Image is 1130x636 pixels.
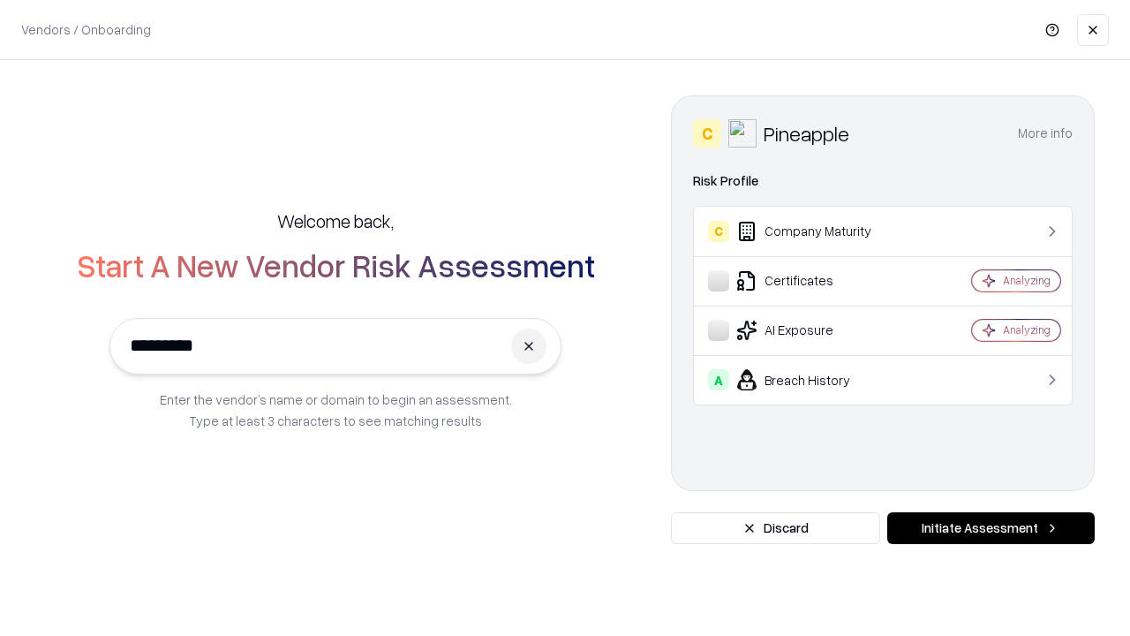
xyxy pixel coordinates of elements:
[708,221,919,242] div: Company Maturity
[693,119,721,148] div: C
[1003,322,1051,337] div: Analyzing
[77,247,595,283] h2: Start A New Vendor Risk Assessment
[887,512,1095,544] button: Initiate Assessment
[21,20,151,39] p: Vendors / Onboarding
[671,512,880,544] button: Discard
[708,369,919,390] div: Breach History
[708,221,729,242] div: C
[1018,117,1073,149] button: More info
[708,369,729,390] div: A
[277,208,394,233] h5: Welcome back,
[708,270,919,291] div: Certificates
[728,119,757,148] img: Pineapple
[160,389,512,431] p: Enter the vendor’s name or domain to begin an assessment. Type at least 3 characters to see match...
[693,170,1073,192] div: Risk Profile
[708,320,919,341] div: AI Exposure
[1003,273,1051,288] div: Analyzing
[764,119,849,148] div: Pineapple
